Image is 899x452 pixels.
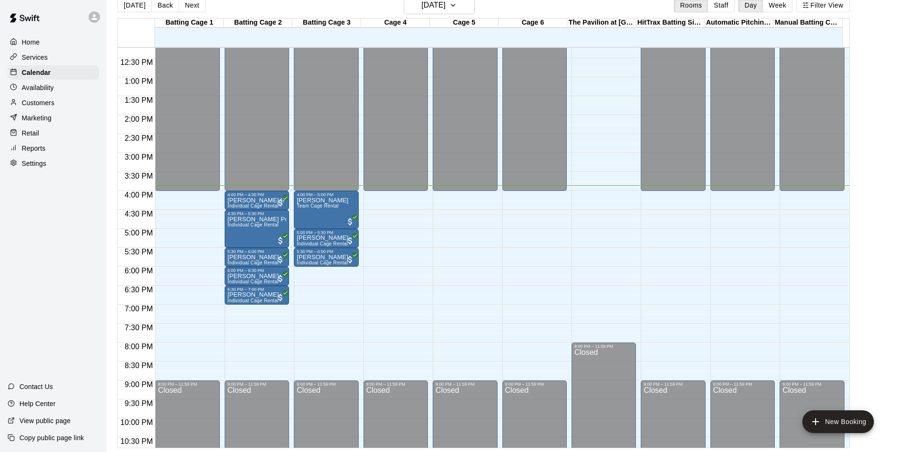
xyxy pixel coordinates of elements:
[345,217,355,226] span: All customers have paid
[802,410,874,433] button: add
[773,18,842,27] div: Manual Batting Cage
[122,153,155,161] span: 3:00 PM
[227,298,279,303] span: Individual Cage Rental
[122,77,155,85] span: 1:00 PM
[294,248,358,267] div: 5:30 PM – 6:00 PM: Daryle Byrd
[22,113,52,123] p: Marketing
[345,236,355,245] span: All customers have paid
[430,18,499,27] div: Cage 5
[361,18,430,27] div: Cage 4
[155,18,224,27] div: Batting Cage 1
[505,382,564,387] div: 9:00 PM – 11:59 PM
[122,286,155,294] span: 6:30 PM
[122,343,155,351] span: 8:00 PM
[224,18,292,27] div: Batting Cage 2
[118,418,155,426] span: 10:00 PM
[122,96,155,104] span: 1:30 PM
[276,274,285,283] span: All customers have paid
[19,416,71,425] p: View public page
[276,293,285,302] span: All customers have paid
[294,229,358,248] div: 5:00 PM – 5:30 PM: Daryle Byrd
[297,260,348,265] span: Individual Cage Rental
[122,134,155,142] span: 2:30 PM
[225,248,289,267] div: 5:30 PM – 6:00 PM: Angelina DeLeon
[227,192,286,197] div: 4:00 PM – 4:30 PM
[345,255,355,264] span: All customers have paid
[22,144,45,153] p: Reports
[297,230,355,235] div: 5:00 PM – 5:30 PM
[225,267,289,286] div: 6:00 PM – 6:30 PM: Daryle Byrd
[122,210,155,218] span: 4:30 PM
[567,18,636,27] div: The Pavilion at [GEOGRAPHIC_DATA]
[22,37,40,47] p: Home
[19,433,84,443] p: Copy public page link
[122,229,155,237] span: 5:00 PM
[276,198,285,208] span: All customers have paid
[297,241,348,246] span: Individual Cage Rental
[713,382,772,387] div: 9:00 PM – 11:59 PM
[227,382,286,387] div: 9:00 PM – 11:59 PM
[8,96,99,110] a: Customers
[8,50,99,64] a: Services
[8,126,99,140] div: Retail
[276,255,285,264] span: All customers have paid
[19,399,55,408] p: Help Center
[574,344,633,349] div: 8:00 PM – 11:59 PM
[276,236,285,245] span: All customers have paid
[22,159,46,168] p: Settings
[225,210,289,248] div: 4:30 PM – 5:30 PM: Mabry Pounds
[227,279,279,284] span: Individual Cage Rental
[158,382,217,387] div: 9:00 PM – 11:59 PM
[297,203,338,208] span: Team Cage Rental
[8,81,99,95] a: Availability
[122,362,155,370] span: 8:30 PM
[122,248,155,256] span: 5:30 PM
[297,192,355,197] div: 4:00 PM – 5:00 PM
[8,156,99,171] a: Settings
[19,382,53,391] p: Contact Us
[118,58,155,66] span: 12:30 PM
[8,35,99,49] a: Home
[705,18,773,27] div: Automatic Pitching Machines
[122,399,155,407] span: 9:30 PM
[225,191,289,210] div: 4:00 PM – 4:30 PM: Hutton Smith
[122,191,155,199] span: 4:00 PM
[22,83,54,92] p: Availability
[122,380,155,389] span: 9:00 PM
[225,286,289,305] div: 6:30 PM – 7:00 PM: Daryle Byrd
[297,382,355,387] div: 9:00 PM – 11:59 PM
[122,115,155,123] span: 2:00 PM
[122,267,155,275] span: 6:00 PM
[227,211,286,216] div: 4:30 PM – 5:30 PM
[292,18,361,27] div: Batting Cage 3
[22,68,51,77] p: Calendar
[644,382,702,387] div: 9:00 PM – 11:59 PM
[782,382,841,387] div: 9:00 PM – 11:59 PM
[227,260,279,265] span: Individual Cage Rental
[227,222,279,227] span: Individual Cage Rental
[122,172,155,180] span: 3:30 PM
[118,437,155,445] span: 10:30 PM
[227,249,286,254] div: 5:30 PM – 6:00 PM
[8,111,99,125] a: Marketing
[297,249,355,254] div: 5:30 PM – 6:00 PM
[8,65,99,80] a: Calendar
[122,324,155,332] span: 7:30 PM
[8,141,99,155] a: Reports
[22,53,48,62] p: Services
[366,382,425,387] div: 9:00 PM – 11:59 PM
[436,382,494,387] div: 9:00 PM – 11:59 PM
[294,191,358,229] div: 4:00 PM – 5:00 PM: Brett Person
[22,98,54,108] p: Customers
[22,128,39,138] p: Retail
[636,18,705,27] div: HitTrax Batting Simulator
[227,287,286,292] div: 6:30 PM – 7:00 PM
